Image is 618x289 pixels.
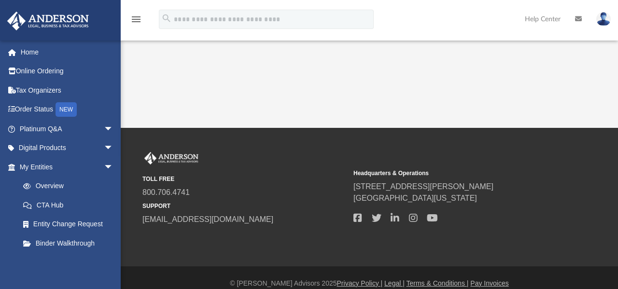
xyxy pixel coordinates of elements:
a: My Entitiesarrow_drop_down [7,157,128,177]
a: Entity Change Request [14,215,128,234]
small: SUPPORT [142,202,347,210]
span: arrow_drop_down [104,138,123,158]
small: Headquarters & Operations [353,169,558,178]
a: [EMAIL_ADDRESS][DOMAIN_NAME] [142,215,273,223]
div: © [PERSON_NAME] Advisors 2025 [121,278,618,289]
a: Overview [14,177,128,196]
a: Legal | [384,279,405,287]
a: [STREET_ADDRESS][PERSON_NAME] [353,182,493,191]
a: Privacy Policy | [337,279,383,287]
img: User Pic [596,12,611,26]
a: Tax Organizers [7,81,128,100]
a: CTA Hub [14,195,128,215]
span: arrow_drop_down [104,119,123,139]
div: NEW [56,102,77,117]
a: Digital Productsarrow_drop_down [7,138,128,158]
span: arrow_drop_down [104,157,123,177]
a: Platinum Q&Aarrow_drop_down [7,119,128,138]
a: [GEOGRAPHIC_DATA][US_STATE] [353,194,477,202]
i: menu [130,14,142,25]
small: TOLL FREE [142,175,347,183]
a: Online Ordering [7,62,128,81]
img: Anderson Advisors Platinum Portal [4,12,92,30]
a: Order StatusNEW [7,100,128,120]
a: menu [130,18,142,25]
img: Anderson Advisors Platinum Portal [142,152,200,165]
a: 800.706.4741 [142,188,190,196]
a: Terms & Conditions | [407,279,469,287]
i: search [161,13,172,24]
a: Binder Walkthrough [14,234,128,253]
a: My Blueprint [14,253,123,272]
a: Home [7,42,128,62]
a: Pay Invoices [470,279,508,287]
